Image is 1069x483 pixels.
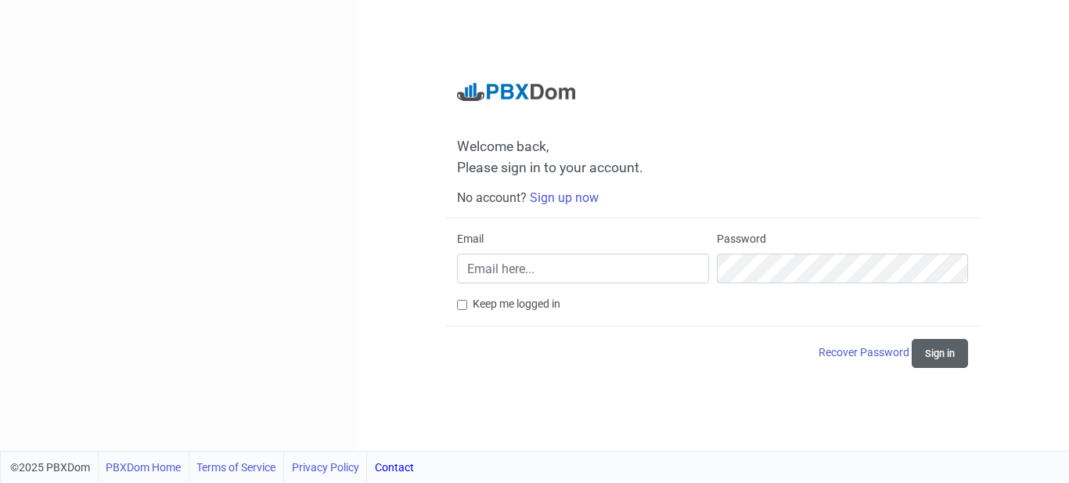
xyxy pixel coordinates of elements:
[912,339,968,368] button: Sign in
[196,452,275,483] a: Terms of Service
[10,452,414,483] div: ©2025 PBXDom
[457,190,968,205] h6: No account?
[457,231,484,247] label: Email
[457,139,968,155] span: Welcome back,
[106,452,181,483] a: PBXDom Home
[457,160,643,175] span: Please sign in to your account.
[717,231,766,247] label: Password
[457,254,708,283] input: Email here...
[530,190,599,205] a: Sign up now
[375,452,414,483] a: Contact
[819,346,912,359] a: Recover Password
[292,452,359,483] a: Privacy Policy
[473,296,560,312] label: Keep me logged in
